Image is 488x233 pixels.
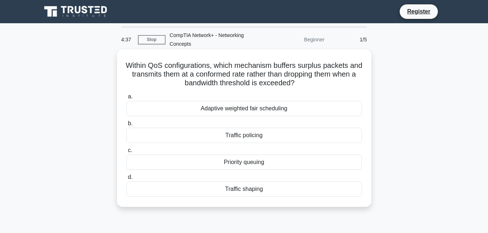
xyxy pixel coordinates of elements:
span: a. [128,93,133,99]
div: Adaptive weighted fair scheduling [126,101,362,116]
span: d. [128,174,133,180]
span: b. [128,120,133,126]
div: 1/5 [329,32,371,47]
span: c. [128,147,132,153]
div: Traffic policing [126,128,362,143]
div: CompTIA Network+ - Networking Concepts [165,28,265,51]
a: Stop [138,35,165,44]
div: 4:37 [117,32,138,47]
div: Traffic shaping [126,181,362,197]
h5: Within QoS configurations, which mechanism buffers surplus packets and transmits them at a confor... [126,61,363,88]
div: Priority queuing [126,155,362,170]
div: Beginner [265,32,329,47]
a: Register [403,7,435,16]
